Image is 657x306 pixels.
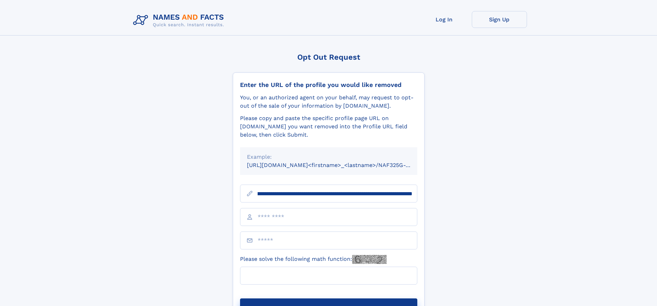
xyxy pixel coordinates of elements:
[130,11,230,30] img: Logo Names and Facts
[472,11,527,28] a: Sign Up
[247,153,410,161] div: Example:
[240,93,417,110] div: You, or an authorized agent on your behalf, may request to opt-out of the sale of your informatio...
[240,81,417,89] div: Enter the URL of the profile you would like removed
[417,11,472,28] a: Log In
[247,162,430,168] small: [URL][DOMAIN_NAME]<firstname>_<lastname>/NAF325G-xxxxxxxx
[233,53,425,61] div: Opt Out Request
[240,255,387,264] label: Please solve the following math function:
[240,114,417,139] div: Please copy and paste the specific profile page URL on [DOMAIN_NAME] you want removed into the Pr...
